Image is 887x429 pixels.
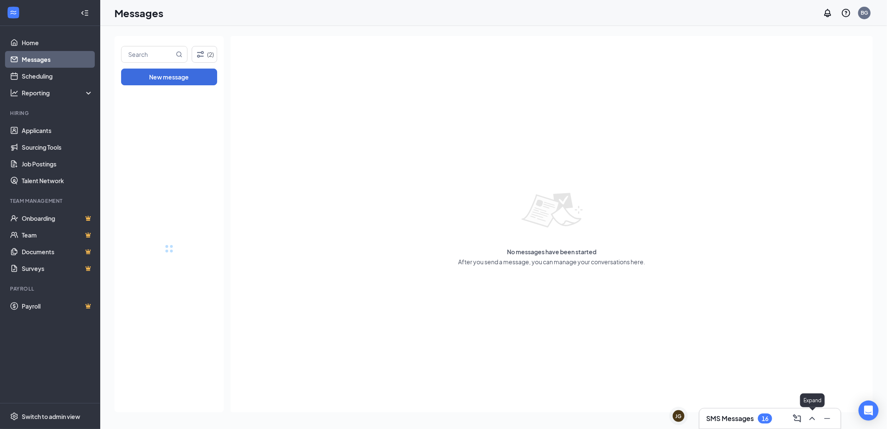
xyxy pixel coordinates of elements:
a: Job Postings [22,156,93,172]
svg: Minimize [822,414,832,424]
div: JG [676,413,682,420]
a: Applicants [22,122,93,139]
svg: QuestionInfo [841,8,851,18]
div: Open Intercom Messenger [859,401,879,421]
svg: Settings [10,412,18,421]
span: After you send a message, you can manage your conversations here. [458,258,645,266]
div: BG [861,9,868,16]
div: Reporting [22,89,94,97]
a: DocumentsCrown [22,243,93,260]
div: Team Management [10,197,91,204]
div: Expand [800,393,825,407]
a: Talent Network [22,172,93,189]
button: ChevronUp [806,412,819,425]
a: Sourcing Tools [22,139,93,156]
svg: MagnifyingGlass [176,51,182,58]
div: Payroll [10,285,91,292]
svg: Collapse [81,9,89,17]
svg: Notifications [823,8,833,18]
svg: Analysis [10,89,18,97]
span: No messages have been started [507,248,596,256]
button: Filter (2) [192,46,217,63]
h1: Messages [114,6,163,20]
a: Home [22,34,93,51]
div: Switch to admin view [22,412,80,421]
a: Scheduling [22,68,93,84]
input: Search [122,46,174,62]
svg: ComposeMessage [792,414,802,424]
a: SurveysCrown [22,260,93,277]
svg: Filter [195,49,205,59]
svg: ChevronUp [807,414,817,424]
a: Messages [22,51,93,68]
button: Minimize [821,412,834,425]
div: Hiring [10,110,91,117]
button: New message [121,69,217,85]
a: TeamCrown [22,227,93,243]
a: OnboardingCrown [22,210,93,227]
a: PayrollCrown [22,298,93,314]
div: 16 [762,415,768,422]
h3: SMS Messages [706,414,754,423]
button: ComposeMessage [791,412,804,425]
svg: WorkstreamLogo [9,8,18,17]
